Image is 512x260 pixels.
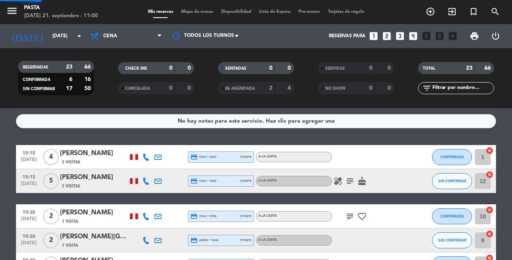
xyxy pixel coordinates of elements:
strong: 2 [269,85,272,91]
span: Tarjetas de regalo [324,10,368,14]
i: [DATE] [6,27,48,45]
span: 2 Visitas [62,159,80,165]
span: CONFIRMADA [440,155,464,159]
i: subject [345,176,355,186]
span: SIN CONFIRMAR [438,179,466,183]
i: power_settings_new [491,31,500,41]
button: SIN CONFIRMAR [432,173,472,189]
span: SENTADAS [225,67,246,71]
i: subject [345,212,355,221]
strong: 0 [188,85,192,91]
span: A la carta [258,214,277,218]
strong: 6 [69,77,72,82]
i: looks_6 [434,31,445,41]
span: visa * 0202 [190,153,216,161]
strong: 50 [84,86,92,91]
span: NO SHOW [325,87,346,91]
i: credit_card [190,153,198,161]
strong: 0 [269,65,272,71]
span: [DATE] [19,181,39,190]
span: CONFIRMADA [23,78,50,82]
strong: 23 [466,65,472,71]
i: credit_card [190,177,198,185]
div: [DATE] 21. septiembre - 11:00 [24,12,98,20]
i: arrow_drop_down [74,31,84,41]
button: CONFIRMADA [432,208,472,224]
i: cancel [486,147,494,155]
strong: 17 [66,86,72,91]
span: Cena [103,33,117,39]
span: Pre-acceso [294,10,324,14]
span: stripe [240,214,252,219]
span: stripe [240,238,252,243]
strong: 0 [169,65,172,71]
i: add_circle_outline [426,7,435,16]
span: A la carta [258,238,277,242]
i: credit_card [190,213,198,220]
i: credit_card [190,237,198,244]
i: looks_4 [408,31,418,41]
span: Mapa de mesas [177,10,217,14]
span: stripe [240,178,252,183]
span: 19:30 [19,231,39,240]
i: cancel [486,230,494,238]
i: looks_two [382,31,392,41]
span: 2 [43,208,59,224]
span: SIN CONFIRMAR [23,87,55,91]
span: 1 Visita [62,242,78,249]
span: 5 Visitas [62,183,80,189]
strong: 0 [388,65,392,71]
strong: 66 [84,64,92,70]
button: menu [6,5,18,20]
i: looks_3 [395,31,405,41]
span: 1 Visita [62,218,78,225]
strong: 0 [369,85,372,91]
span: Lista de Espera [255,10,294,14]
span: 19:15 [19,148,39,157]
i: cake [357,176,367,186]
button: SIN CONFIRMAR [432,232,472,248]
span: Reservas para [329,33,366,39]
i: turned_in_not [469,7,478,16]
span: [DATE] [19,240,39,250]
span: RE AGENDADA [225,87,255,91]
span: 5 [43,173,59,189]
strong: 0 [188,65,192,71]
span: 4 [43,149,59,165]
span: stripe [240,154,252,159]
span: 19:30 [19,207,39,216]
i: looks_5 [421,31,432,41]
span: [DATE] [19,157,39,166]
span: CANCELADA [125,87,150,91]
div: [PERSON_NAME] [60,208,128,218]
span: [DATE] [19,216,39,226]
span: A la carta [258,179,277,182]
div: Pasta [24,4,98,12]
strong: 0 [288,65,292,71]
i: favorite_border [357,212,367,221]
span: 2 [43,232,59,248]
div: [PERSON_NAME] [60,172,128,183]
span: print [470,31,479,41]
input: Filtrar por nombre... [432,84,494,93]
strong: 0 [388,85,392,91]
strong: 16 [84,77,92,82]
strong: 0 [369,65,372,71]
strong: 66 [484,65,492,71]
i: menu [6,5,18,17]
span: amex * 7840 [190,237,218,244]
button: CONFIRMADA [432,149,472,165]
span: Mis reservas [144,10,177,14]
strong: 4 [288,85,292,91]
div: [PERSON_NAME][GEOGRAPHIC_DATA] [60,232,128,242]
i: exit_to_app [447,7,457,16]
i: search [490,7,500,16]
div: LOG OUT [485,24,506,48]
span: CHECK INS [125,67,147,71]
strong: 23 [66,64,72,70]
strong: 0 [169,85,172,91]
i: looks_one [368,31,379,41]
div: No hay notas para este servicio. Haz clic para agregar una [178,117,335,126]
span: TOTAL [423,67,435,71]
span: 19:15 [19,172,39,181]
